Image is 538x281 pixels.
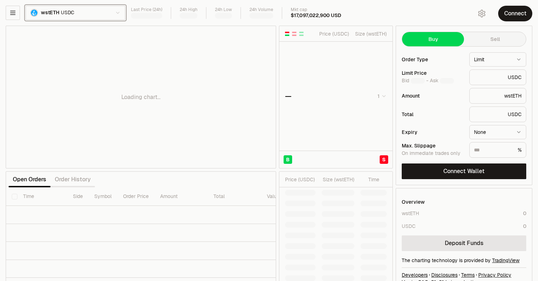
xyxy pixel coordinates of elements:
[67,187,89,206] th: Side
[402,71,464,76] div: Limit Price
[402,32,464,46] button: Buy
[464,32,526,46] button: Sell
[469,52,526,67] button: Limit
[355,30,387,37] div: Size ( wstETH )
[469,125,526,139] button: None
[17,187,67,206] th: Time
[61,10,74,16] span: USDC
[430,78,454,84] span: Ask
[469,88,526,104] div: wstETH
[402,210,419,217] div: wstETH
[208,187,261,206] th: Total
[461,271,475,279] a: Terms
[31,10,37,16] img: wstETH Logo
[12,194,17,199] button: Select all
[469,106,526,122] div: USDC
[402,57,464,62] div: Order Type
[285,176,316,183] div: Price ( USDC )
[469,142,526,158] div: %
[431,271,458,279] a: Disclosures
[291,12,341,19] div: $17,097,022,900 USD
[402,150,464,157] div: On immediate trades only
[299,31,304,37] button: Show Buy Orders Only
[117,187,154,206] th: Order Price
[41,10,59,16] span: wstETH
[402,198,425,205] div: Overview
[180,7,197,12] div: 24h High
[154,187,208,206] th: Amount
[89,187,117,206] th: Symbol
[375,92,387,100] button: 1
[286,156,290,163] span: B
[249,7,273,12] div: 24h Volume
[402,143,464,148] div: Max. Slippage
[402,112,464,117] div: Total
[469,69,526,85] div: USDC
[285,91,291,101] div: —
[523,210,526,217] div: 0
[492,257,519,264] a: TradingView
[322,176,354,183] div: Size ( wstETH )
[261,187,285,206] th: Value
[51,172,95,187] button: Order History
[402,257,526,264] div: The charting technology is provided by
[478,271,511,279] a: Privacy Policy
[291,7,341,12] div: Mkt cap
[402,78,428,84] span: Bid -
[215,7,232,12] div: 24h Low
[9,172,51,187] button: Open Orders
[402,271,428,279] a: Developers
[131,7,162,12] div: Last Price (24h)
[382,156,386,163] span: S
[523,223,526,230] div: 0
[498,6,532,21] button: Connect
[291,31,297,37] button: Show Sell Orders Only
[284,31,290,37] button: Show Buy and Sell Orders
[121,93,160,102] p: Loading chart...
[402,223,416,230] div: USDC
[360,176,379,183] div: Time
[317,30,349,37] div: Price ( USDC )
[402,130,464,135] div: Expiry
[402,93,464,98] div: Amount
[402,235,526,251] a: Deposit Funds
[402,163,526,179] button: Connect Wallet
